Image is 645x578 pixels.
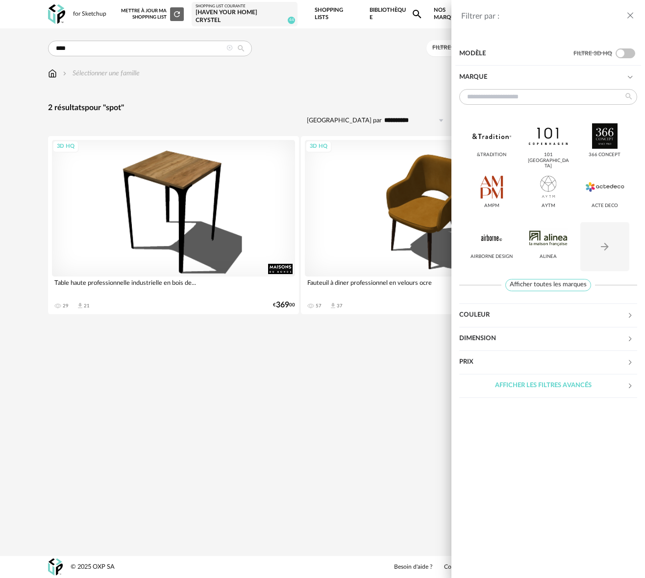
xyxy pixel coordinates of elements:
div: 101 [GEOGRAPHIC_DATA] [527,152,570,169]
span: Filtre 3D HQ [573,50,612,56]
div: Prix [459,350,627,374]
div: Dimension [459,327,627,350]
div: Afficher les filtres avancés [459,374,627,397]
div: Couleur [459,304,637,327]
div: Alinea [540,254,557,260]
div: Couleur [459,303,627,327]
div: AYTM [542,203,555,209]
div: AMPM [484,203,499,209]
button: Arrow Right icon [580,222,629,271]
span: Afficher toutes les marques [505,279,591,291]
div: Marque [459,66,637,89]
div: Afficher les filtres avancés [459,374,637,398]
div: Marque [459,89,637,304]
div: 366 Concept [589,152,620,158]
div: Modèle [459,42,573,66]
div: &tradition [477,152,506,158]
span: Arrow Right icon [599,243,611,250]
div: Acte DECO [592,203,618,209]
div: Prix [459,351,637,374]
div: Airborne Design [471,254,513,260]
div: Filtrer par : [461,11,625,22]
div: Marque [459,66,627,89]
button: close drawer [625,10,635,23]
div: Dimension [459,327,637,351]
